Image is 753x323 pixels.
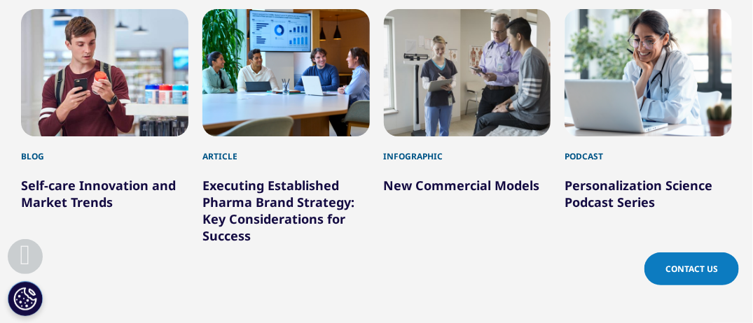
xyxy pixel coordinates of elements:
[202,136,370,163] div: Article
[21,177,176,210] a: Self-care Innovation and Market Trends
[202,9,370,294] div: 2 / 6
[202,177,354,244] a: Executing Established Pharma Brand Strategy: Key Considerations for Success​
[384,136,551,163] div: Infographic
[565,136,732,163] div: Podcast
[565,9,732,294] div: 4 / 6
[565,177,712,210] a: Personalization Science Podcast Series
[21,136,188,163] div: Blog
[384,177,540,194] a: New Commercial Models
[384,9,551,294] div: 3 / 6
[644,252,739,285] a: Contact Us
[21,9,188,294] div: 1 / 6
[665,263,718,275] span: Contact Us
[8,281,43,316] button: Cookie-Einstellungen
